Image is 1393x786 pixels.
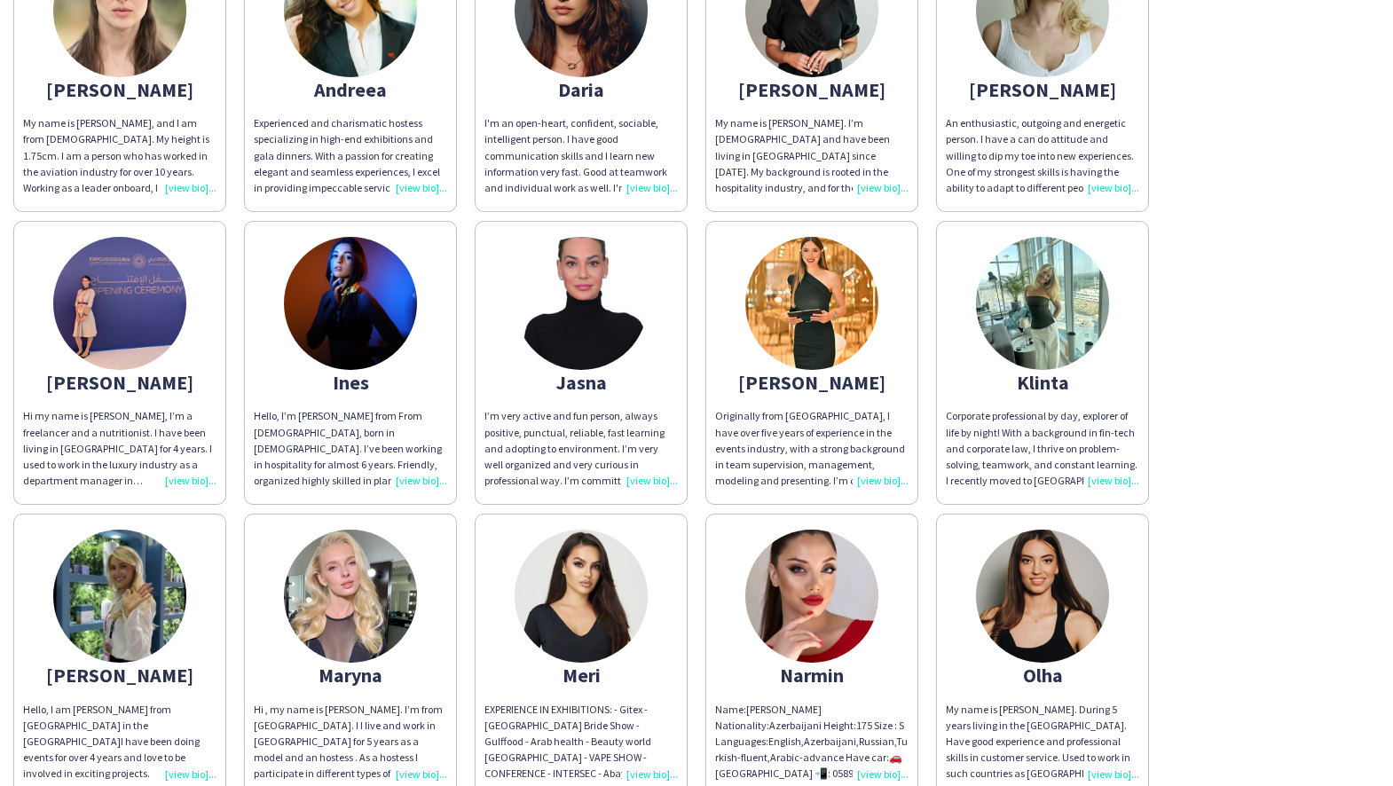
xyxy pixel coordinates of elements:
div: [PERSON_NAME] [23,374,216,390]
div: Andreea [254,82,447,98]
div: Originally from [GEOGRAPHIC_DATA], I have over five years of experience in the events industry, w... [715,408,909,489]
div: EXPERIENCE IN EXHIBITIONS: - Gitex - [GEOGRAPHIC_DATA] Bride Show - Gulffood - Arab health - Beau... [484,702,678,782]
div: My name is [PERSON_NAME]. During 5 years living in the [GEOGRAPHIC_DATA]. Have good experience an... [946,702,1139,782]
div: Meri [484,667,678,683]
div: [PERSON_NAME] [946,82,1139,98]
div: [PERSON_NAME] [23,82,216,98]
img: thumb-6570951b4b34b.jpeg [745,530,878,663]
div: Maryna [254,667,447,683]
img: thumb-6146572cd6dce.jpeg [284,530,417,663]
div: Hi , my name is [PERSON_NAME]. I’m from [GEOGRAPHIC_DATA]. I I live and work in [GEOGRAPHIC_DATA]... [254,702,447,782]
img: thumb-62d470ed85d64.jpeg [976,530,1109,663]
div: Daria [484,82,678,98]
img: thumb-66747d0a9f0cb.jpeg [515,530,648,663]
div: Klinta [946,374,1139,390]
div: Jasna [484,374,678,390]
div: Corporate professional by day, explorer of life by night! With a background in fin-tech and corpo... [946,408,1139,489]
div: [PERSON_NAME] [23,667,216,683]
div: I'm an open-heart, confident, sociable, intelligent person. I have good communication skills and ... [484,115,678,196]
div: Hi my name is [PERSON_NAME], I’m a freelancer and a nutritionist. I have been living in [GEOGRAPH... [23,408,216,489]
div: Ines [254,374,447,390]
div: [PERSON_NAME] [715,82,909,98]
div: An enthusiastic, outgoing and energetic person. I have a can do attitude and willing to dip my to... [946,115,1139,196]
img: thumb-637b9d65486dc.jpeg [284,237,417,370]
div: Experienced and charismatic hostess specializing in high-end exhibitions and gala dinners. With a... [254,115,447,196]
div: Olha [946,667,1139,683]
div: My name is [PERSON_NAME], and I am from [DEMOGRAPHIC_DATA]. My height is 1.75cm. I am a person wh... [23,115,216,196]
div: [PERSON_NAME] [715,374,909,390]
img: thumb-5f283eb966922.jpg [515,237,648,370]
div: Hello, I’m [PERSON_NAME] from From [DEMOGRAPHIC_DATA], born in [DEMOGRAPHIC_DATA]. I’ve been work... [254,408,447,489]
img: thumb-6662b25e8f89d.jpeg [745,237,878,370]
div: I’m very active and fun person, always positive, punctual, reliable, fast learning and adopting t... [484,408,678,489]
img: thumb-6336b320-d366-46f3-acc6-419e69ab039b.jpg [53,237,186,370]
div: Name:[PERSON_NAME] Nationality:Azerbaijani Height:175 Size : S Languages:English,Azerbaijani,Russ... [715,702,909,782]
span: Hello, I am [PERSON_NAME] from [GEOGRAPHIC_DATA] in the [GEOGRAPHIC_DATA]I have been doing events... [23,703,200,781]
div: My name is [PERSON_NAME]. I’m [DEMOGRAPHIC_DATA] and have been living in [GEOGRAPHIC_DATA] since ... [715,115,909,196]
div: Narmin [715,667,909,683]
img: thumb-9b2f8902-af1a-4f9f-be8f-b5452600e570.jpg [976,237,1109,370]
img: thumb-67efa92cc9ea8.jpeg [53,530,186,663]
